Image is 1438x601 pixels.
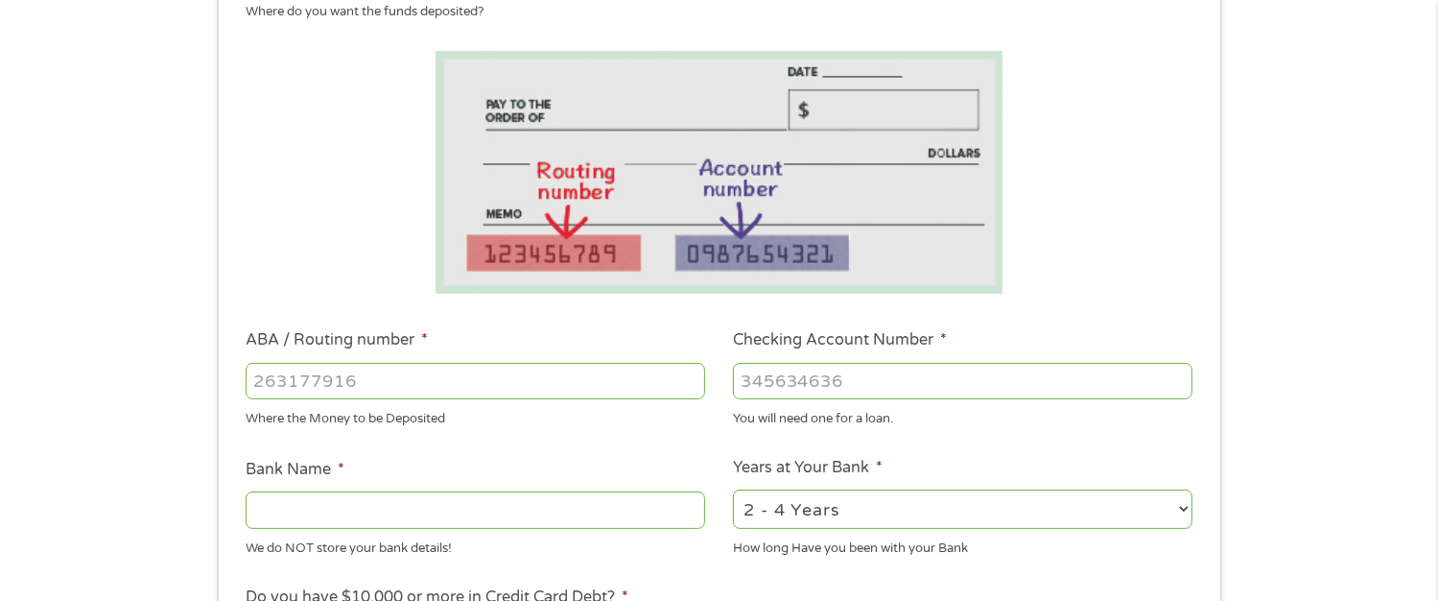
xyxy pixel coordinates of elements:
div: We do NOT store your bank details! [246,532,705,558]
img: Routing number location [436,51,1003,294]
input: 345634636 [733,363,1192,399]
label: Years at Your Bank [733,458,883,478]
div: You will need one for a loan. [733,403,1192,429]
label: Bank Name [246,460,344,480]
input: 263177916 [246,363,705,399]
div: Where do you want the funds deposited? [246,3,1178,22]
div: Where the Money to be Deposited [246,403,705,429]
label: Checking Account Number [733,330,947,350]
div: How long Have you been with your Bank [733,532,1192,558]
label: ABA / Routing number [246,330,428,350]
